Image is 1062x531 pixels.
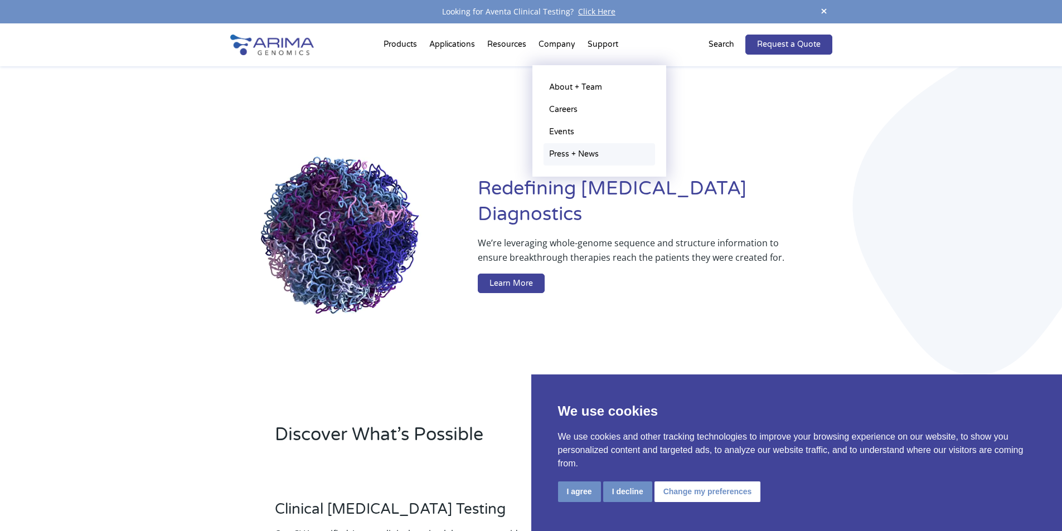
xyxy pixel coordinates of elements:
[544,143,655,165] a: Press + News
[745,35,832,55] a: Request a Quote
[558,481,601,502] button: I agree
[544,99,655,121] a: Careers
[558,401,1036,421] p: We use cookies
[544,121,655,143] a: Events
[478,236,787,274] p: We’re leveraging whole-genome sequence and structure information to ensure breakthrough therapies...
[478,274,545,294] a: Learn More
[478,176,832,236] h1: Redefining [MEDICAL_DATA] Diagnostics
[544,76,655,99] a: About + Team
[558,430,1036,470] p: We use cookies and other tracking technologies to improve your browsing experience on our website...
[230,4,832,19] div: Looking for Aventa Clinical Testing?
[275,500,578,527] h3: Clinical [MEDICAL_DATA] Testing
[230,35,314,55] img: Arima-Genomics-logo
[574,6,620,17] a: Click Here
[275,422,673,456] h2: Discover What’s Possible
[654,481,761,502] button: Change my preferences
[603,481,652,502] button: I decline
[709,37,734,52] p: Search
